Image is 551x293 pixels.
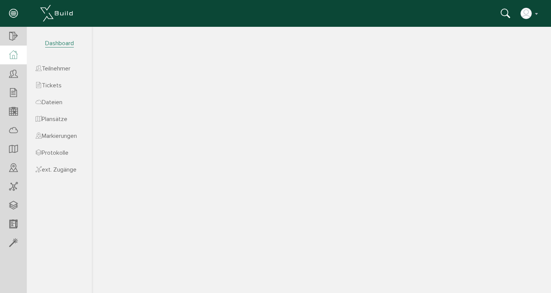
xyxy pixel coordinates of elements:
div: Suche [501,8,514,19]
span: Dateien [36,98,62,106]
span: Dashboard [45,39,74,47]
div: Chat-Widget [513,256,551,293]
span: ext. Zugänge [36,166,77,174]
span: Plansätze [36,115,67,123]
iframe: Chat Widget [513,256,551,293]
img: xBuild_Logo_Horizontal_White.png [40,5,73,21]
span: Protokolle [36,149,68,157]
span: Tickets [36,82,62,89]
span: Teilnehmer [36,65,70,72]
span: Markierungen [36,132,77,140]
